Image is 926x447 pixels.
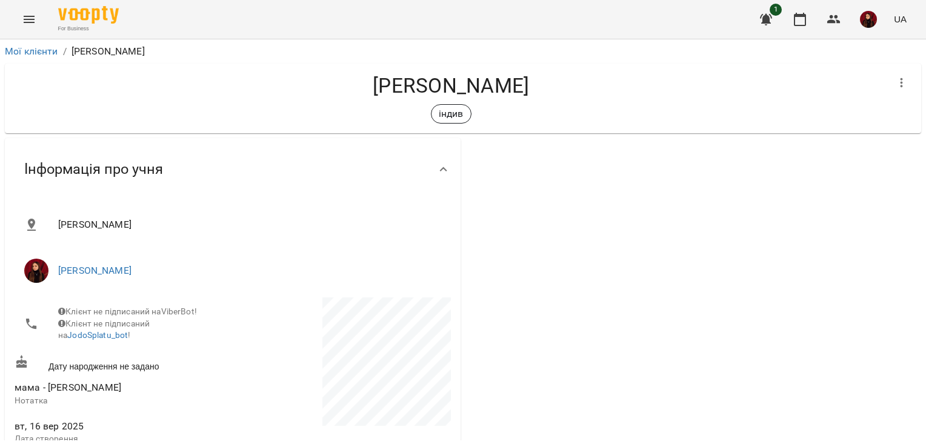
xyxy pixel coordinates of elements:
span: Клієнт не підписаний на ! [58,319,150,340]
p: індив [439,107,464,121]
button: Menu [15,5,44,34]
span: [PERSON_NAME] [58,217,441,232]
span: Клієнт не підписаний на ViberBot! [58,306,197,316]
nav: breadcrumb [5,44,921,59]
a: Мої клієнти [5,45,58,57]
p: Нотатка [15,395,230,407]
span: мама - [PERSON_NAME] [15,382,121,393]
span: For Business [58,25,119,33]
img: Voopty Logo [58,6,119,24]
span: UA [894,13,907,25]
div: індив [431,104,471,124]
img: 958b9029b15ca212fd0684cba48e8a29.jpg [860,11,877,28]
img: Дарина Бондаренко [24,259,48,283]
p: Дата створення [15,433,230,445]
a: JodoSplatu_bot [67,330,128,340]
div: Дату народження не задано [12,353,233,375]
p: [PERSON_NAME] [72,44,145,59]
li: / [63,44,67,59]
button: UA [889,8,911,30]
h4: [PERSON_NAME] [15,73,887,98]
span: вт, 16 вер 2025 [15,419,230,434]
span: Інформація про учня [24,160,163,179]
a: [PERSON_NAME] [58,265,132,276]
span: 1 [770,4,782,16]
div: Інформація про учня [5,138,461,200]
